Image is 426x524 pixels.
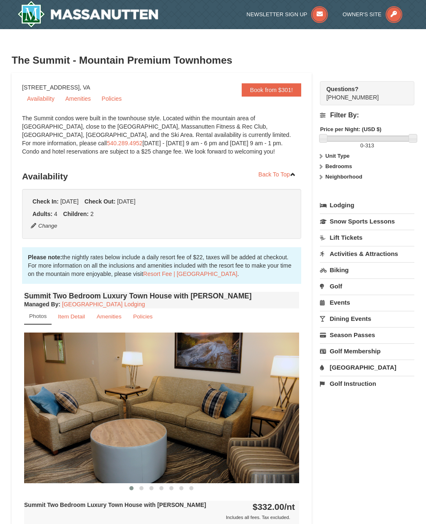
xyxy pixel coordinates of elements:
h3: Availability [22,168,301,185]
div: Includes all fees. Tax excluded. [24,513,295,522]
a: [GEOGRAPHIC_DATA] [320,360,414,375]
a: Photos [24,308,52,325]
a: Golf [320,278,414,294]
span: 4 [54,211,57,217]
strong: $332.00 [253,502,295,512]
a: Golf Instruction [320,376,414,391]
label: - [320,142,414,150]
span: Newsletter Sign Up [247,11,307,17]
strong: Summit Two Bedroom Luxury Town House with [PERSON_NAME] [24,502,206,508]
strong: Children: [63,211,89,217]
span: 313 [365,142,374,149]
span: [PHONE_NUMBER] [326,85,399,101]
small: Policies [133,313,153,320]
small: Photos [29,313,47,319]
span: Managed By [24,301,58,308]
strong: Adults: [32,211,52,217]
small: Amenities [97,313,121,320]
a: [GEOGRAPHIC_DATA] Lodging [62,301,145,308]
a: 540.289.4952 [107,140,143,147]
strong: Check In: [32,198,59,205]
a: Golf Membership [320,343,414,359]
span: 2 [90,211,94,217]
a: Newsletter Sign Up [247,11,328,17]
a: Lodging [320,198,414,213]
a: Amenities [60,92,96,105]
strong: Unit Type [325,153,349,159]
span: 0 [360,142,363,149]
a: Biking [320,262,414,278]
a: Book from $301! [242,83,301,97]
span: [DATE] [117,198,135,205]
div: The Summit condos were built in the townhouse style. Located within the mountain area of [GEOGRAP... [22,114,301,164]
img: 18876286-202-fb468a36.png [24,333,299,483]
a: Snow Sports Lessons [320,214,414,229]
button: Change [30,221,58,231]
a: Events [320,295,414,310]
div: the nightly rates below include a daily resort fee of $22, taxes will be added at checkout. For m... [22,247,301,284]
a: Policies [128,308,158,325]
a: Policies [97,92,126,105]
small: Item Detail [58,313,85,320]
a: Dining Events [320,311,414,326]
a: Item Detail [52,308,90,325]
a: Lift Tickets [320,230,414,245]
a: Massanutten Resort [17,1,158,27]
strong: Price per Night: (USD $) [320,126,381,132]
a: Back To Top [253,168,301,181]
h4: Filter By: [320,112,414,119]
a: Activities & Attractions [320,246,414,261]
a: Resort Fee | [GEOGRAPHIC_DATA] [143,271,237,277]
strong: Neighborhood [325,174,362,180]
img: Massanutten Resort Logo [17,1,158,27]
h4: Summit Two Bedroom Luxury Town House with [PERSON_NAME] [24,292,299,300]
span: [DATE] [60,198,79,205]
strong: Please note: [28,254,62,261]
strong: Questions? [326,86,358,92]
span: /nt [284,502,295,512]
a: Availability [22,92,59,105]
a: Owner's Site [342,11,402,17]
a: Amenities [91,308,127,325]
strong: Bedrooms [325,163,352,169]
strong: Check Out: [84,198,116,205]
h3: The Summit - Mountain Premium Townhomes [12,52,414,69]
a: Season Passes [320,327,414,343]
span: Owner's Site [342,11,381,17]
strong: : [24,301,60,308]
